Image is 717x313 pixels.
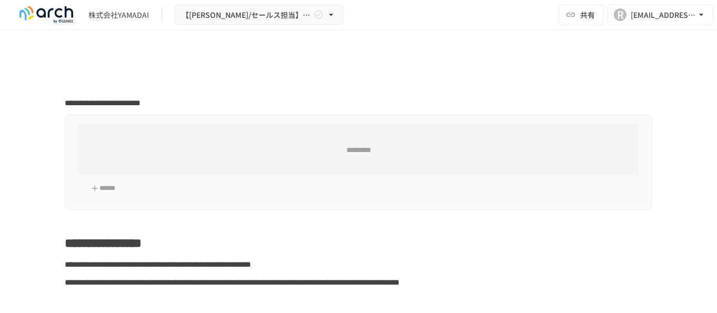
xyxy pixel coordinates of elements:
button: 共有 [559,4,603,25]
img: logo-default@2x-9cf2c760.svg [13,6,80,23]
span: 共有 [580,9,595,21]
div: 株式会社YAMADAI [88,9,149,21]
span: 【[PERSON_NAME]/セールス担当】株式会社YAMADAI様_初期設定サポート [182,8,311,22]
div: R [614,8,626,21]
button: 【[PERSON_NAME]/セールス担当】株式会社YAMADAI様_初期設定サポート [175,5,343,25]
div: [EMAIL_ADDRESS][DOMAIN_NAME] [631,8,696,22]
button: R[EMAIL_ADDRESS][DOMAIN_NAME] [608,4,713,25]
